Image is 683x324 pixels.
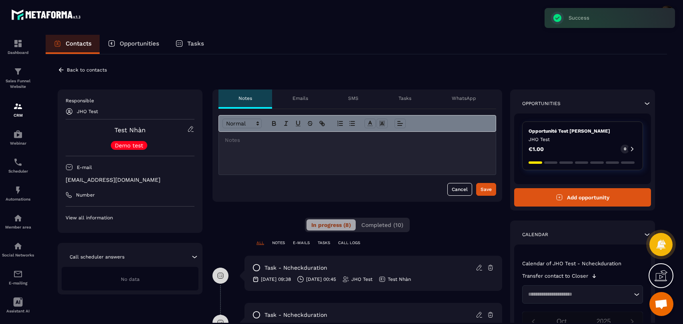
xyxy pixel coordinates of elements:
span: Completed (10) [361,222,403,228]
img: email [13,269,23,279]
p: Call scheduler answers [70,254,124,260]
a: automationsautomationsWebinar [2,123,34,151]
button: Add opportunity [514,188,651,207]
div: Mở cuộc trò chuyện [649,292,673,316]
a: Contacts [46,35,100,54]
p: Scheduler [2,169,34,173]
p: Webinar [2,141,34,145]
p: WhatsApp [452,95,476,101]
a: formationformationSales Funnel Website [2,61,34,95]
p: Opportunities [522,100,561,107]
a: Tasks [167,35,212,54]
a: formationformationCRM [2,95,34,123]
button: Completed (10) [357,219,408,231]
p: Tasks [399,95,411,101]
p: ALL [256,240,264,246]
p: Assistant AI [2,309,34,313]
p: TASKS [318,240,330,246]
p: Responsible [66,97,194,104]
p: View all information [66,215,194,221]
p: E-MAILS [293,240,310,246]
p: Test Nhàn [388,276,411,282]
p: CRM [2,113,34,117]
p: CALL LOGS [338,240,360,246]
a: formationformationDashboard [2,33,34,61]
button: Save [476,183,496,196]
p: Contacts [66,40,92,47]
img: formation [13,67,23,76]
p: Transfer contact to Closer [522,273,588,279]
p: Dashboard [2,50,34,55]
p: Notes [238,95,252,101]
p: [DATE] 00:45 [306,276,336,282]
a: emailemailE-mailing [2,263,34,291]
a: automationsautomationsMember area [2,207,34,235]
span: No data [121,276,140,282]
p: Emails [292,95,308,101]
p: Opportunities [120,40,159,47]
span: In progress (8) [311,222,351,228]
img: logo [11,7,83,22]
a: Assistant AI [2,291,34,319]
p: Sales Funnel Website [2,78,34,89]
img: formation [13,39,23,48]
p: Demo test [115,143,143,148]
p: Back to contacts [67,67,107,73]
a: social-networksocial-networkSocial Networks [2,235,34,263]
button: In progress (8) [306,219,356,231]
div: Search for option [522,285,643,304]
button: Cancel [447,183,472,196]
img: automations [13,213,23,223]
a: automationsautomationsAutomations [2,179,34,207]
img: formation [13,101,23,111]
p: [DATE] 09:38 [261,276,291,282]
p: Calendar of JHO Test - Ncheckduration [522,260,643,267]
p: JHO Test [351,276,373,282]
p: Automations [2,197,34,201]
p: E-mailing [2,281,34,285]
p: Number [76,192,95,198]
p: Social Networks [2,253,34,257]
p: Calendar [522,231,548,238]
div: Save [481,185,492,193]
a: schedulerschedulerScheduler [2,151,34,179]
p: Member area [2,225,34,229]
p: task - Ncheckduration [264,311,327,319]
p: JHO Test [529,136,637,143]
p: Opportunité Test [PERSON_NAME] [529,128,637,134]
img: automations [13,185,23,195]
a: Test Nhàn [114,126,146,134]
p: JHO Test [77,109,98,114]
img: scheduler [13,157,23,167]
p: Tasks [187,40,204,47]
p: SMS [348,95,359,101]
p: task - Ncheckduration [264,264,327,272]
input: Search for option [525,290,632,298]
p: NOTES [272,240,285,246]
p: E-mail [77,164,92,171]
p: 0 [624,146,626,152]
img: automations [13,129,23,139]
p: [EMAIL_ADDRESS][DOMAIN_NAME] [66,176,194,184]
a: Opportunities [100,35,167,54]
img: social-network [13,241,23,251]
p: €1.00 [529,146,544,152]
